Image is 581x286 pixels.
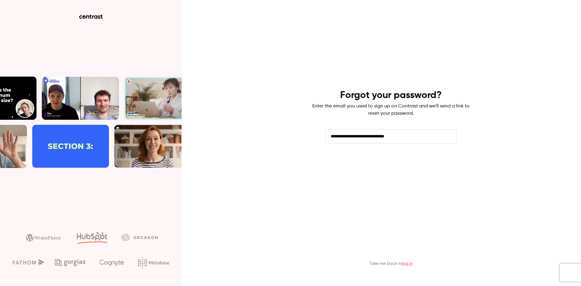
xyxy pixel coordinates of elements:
[369,261,413,267] p: Take me back to
[340,89,442,101] h4: Forgot your password?
[312,103,470,117] p: Enter the email you used to sign up on Contrast and we'll send a link to reset your password.
[121,234,158,241] img: decagon
[402,261,413,266] a: log in
[326,153,456,168] button: Send reset email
